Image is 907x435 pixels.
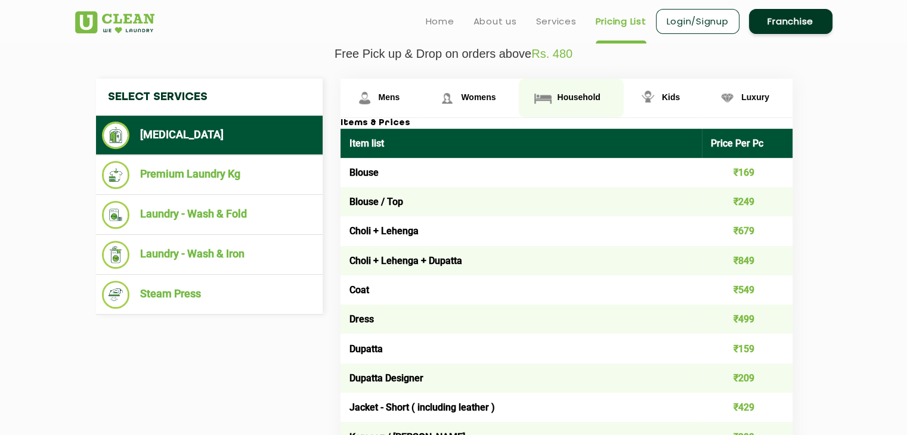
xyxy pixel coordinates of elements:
img: Laundry - Wash & Iron [102,241,130,269]
li: Laundry - Wash & Fold [102,201,317,229]
span: Luxury [741,92,769,102]
th: Item list [340,129,702,158]
td: ₹249 [702,187,793,216]
td: Choli + Lehenga + Dupatta [340,246,702,275]
span: Womens [461,92,496,102]
a: Login/Signup [656,9,739,34]
td: ₹679 [702,216,793,246]
img: Household [533,88,553,108]
a: About us [473,14,517,29]
img: Kids [637,88,658,108]
a: Services [536,14,577,29]
th: Price Per Pc [702,129,793,158]
li: [MEDICAL_DATA] [102,122,317,149]
td: ₹169 [702,158,793,187]
span: Kids [662,92,680,102]
a: Home [426,14,454,29]
li: Premium Laundry Kg [102,161,317,189]
td: ₹209 [702,363,793,393]
span: Household [557,92,600,102]
h3: Items & Prices [340,118,793,129]
li: Laundry - Wash & Iron [102,241,317,269]
td: Blouse / Top [340,187,702,216]
span: Rs. 480 [531,47,572,60]
img: Mens [354,88,375,108]
td: ₹499 [702,304,793,334]
p: Free Pick up & Drop on orders above [75,47,832,61]
img: Luxury [717,88,738,108]
img: Womens [437,88,457,108]
a: Franchise [749,9,832,34]
td: ₹429 [702,393,793,422]
img: Premium Laundry Kg [102,161,130,189]
td: Dupatta [340,334,702,363]
td: ₹549 [702,275,793,304]
td: Dress [340,304,702,334]
td: ₹849 [702,246,793,275]
img: Dry Cleaning [102,122,130,149]
td: Jacket - Short ( including leather ) [340,393,702,422]
img: Steam Press [102,281,130,309]
td: ₹159 [702,334,793,363]
td: Coat [340,275,702,304]
a: Pricing List [596,14,646,29]
td: Blouse [340,158,702,187]
h4: Select Services [96,79,323,116]
td: Choli + Lehenga [340,216,702,246]
img: Laundry - Wash & Fold [102,201,130,229]
img: UClean Laundry and Dry Cleaning [75,11,154,33]
li: Steam Press [102,281,317,309]
span: Mens [379,92,400,102]
td: Dupatta Designer [340,363,702,393]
